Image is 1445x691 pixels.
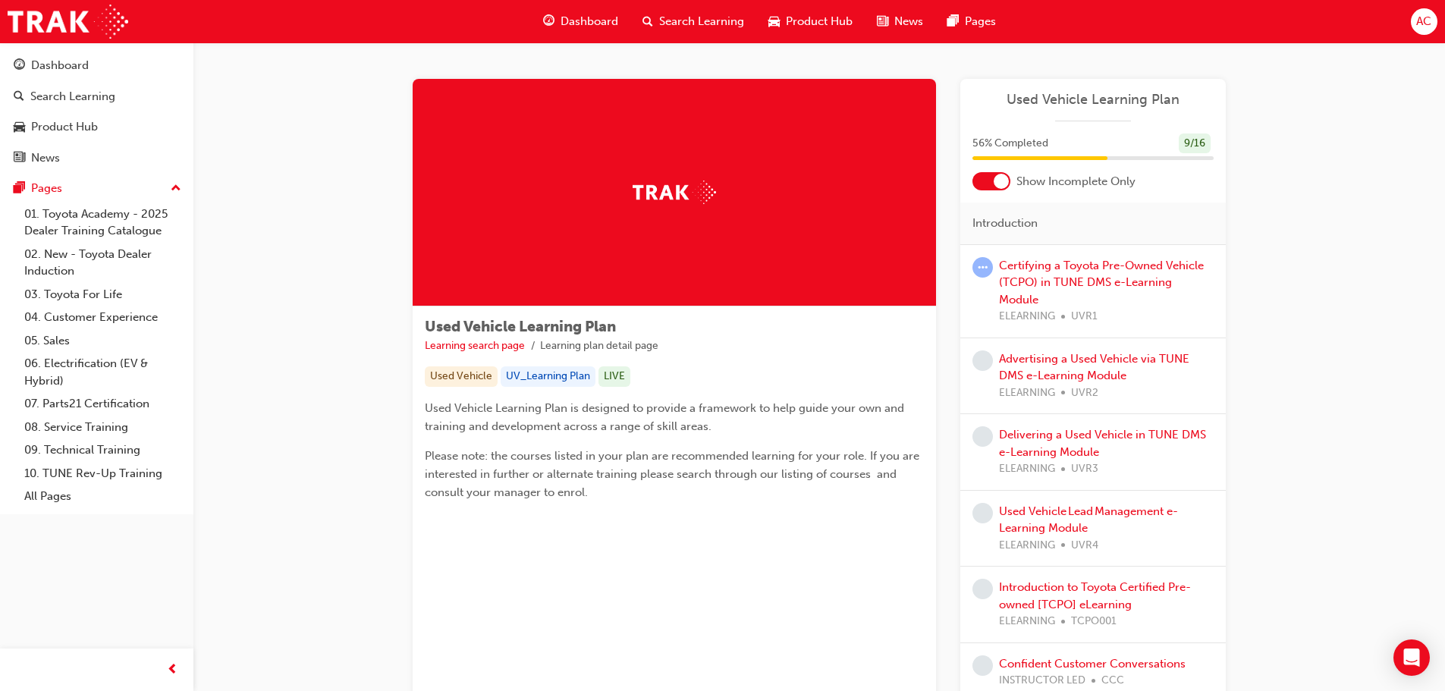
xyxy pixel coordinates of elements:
[999,613,1055,630] span: ELEARNING
[425,318,616,335] span: Used Vehicle Learning Plan
[540,338,658,355] li: Learning plan detail page
[1411,8,1437,35] button: AC
[425,401,907,433] span: Used Vehicle Learning Plan is designed to provide a framework to help guide your own and training...
[6,113,187,141] a: Product Hub
[999,385,1055,402] span: ELEARNING
[947,12,959,31] span: pages-icon
[865,6,935,37] a: news-iconNews
[167,661,178,680] span: prev-icon
[972,135,1048,152] span: 56 % Completed
[1071,613,1117,630] span: TCPO001
[972,91,1214,108] a: Used Vehicle Learning Plan
[171,179,181,199] span: up-icon
[18,283,187,306] a: 03. Toyota For Life
[14,152,25,165] span: news-icon
[1071,308,1098,325] span: UVR1
[18,203,187,243] a: 01. Toyota Academy - 2025 Dealer Training Catalogue
[14,182,25,196] span: pages-icon
[999,537,1055,554] span: ELEARNING
[31,57,89,74] div: Dashboard
[561,13,618,30] span: Dashboard
[1101,672,1124,689] span: CCC
[768,12,780,31] span: car-icon
[1416,13,1431,30] span: AC
[6,174,187,203] button: Pages
[1393,639,1430,676] div: Open Intercom Messenger
[14,59,25,73] span: guage-icon
[999,580,1191,611] a: Introduction to Toyota Certified Pre-owned [TCPO] eLearning
[630,6,756,37] a: search-iconSearch Learning
[14,90,24,104] span: search-icon
[999,428,1206,459] a: Delivering a Used Vehicle in TUNE DMS e-Learning Module
[531,6,630,37] a: guage-iconDashboard
[999,308,1055,325] span: ELEARNING
[18,392,187,416] a: 07. Parts21 Certification
[633,181,716,204] img: Trak
[598,366,630,387] div: LIVE
[894,13,923,30] span: News
[1071,537,1098,554] span: UVR4
[18,243,187,283] a: 02. New - Toyota Dealer Induction
[31,149,60,167] div: News
[6,52,187,80] a: Dashboard
[18,416,187,439] a: 08. Service Training
[1071,460,1098,478] span: UVR3
[999,672,1085,689] span: INSTRUCTOR LED
[999,657,1186,671] a: Confident Customer Conversations
[14,121,25,134] span: car-icon
[999,259,1204,306] a: Certifying a Toyota Pre-Owned Vehicle (TCPO) in TUNE DMS e-Learning Module
[18,306,187,329] a: 04. Customer Experience
[18,438,187,462] a: 09. Technical Training
[972,579,993,599] span: learningRecordVerb_NONE-icon
[18,485,187,508] a: All Pages
[6,49,187,174] button: DashboardSearch LearningProduct HubNews
[972,350,993,371] span: learningRecordVerb_NONE-icon
[935,6,1008,37] a: pages-iconPages
[642,12,653,31] span: search-icon
[18,329,187,353] a: 05. Sales
[543,12,554,31] span: guage-icon
[965,13,996,30] span: Pages
[877,12,888,31] span: news-icon
[999,352,1189,383] a: Advertising a Used Vehicle via TUNE DMS e-Learning Module
[972,257,993,278] span: learningRecordVerb_ATTEMPT-icon
[30,88,115,105] div: Search Learning
[972,215,1038,232] span: Introduction
[425,366,498,387] div: Used Vehicle
[18,462,187,485] a: 10. TUNE Rev-Up Training
[1016,173,1136,190] span: Show Incomplete Only
[1071,385,1098,402] span: UVR2
[31,118,98,136] div: Product Hub
[31,180,62,197] div: Pages
[1179,133,1211,154] div: 9 / 16
[972,655,993,676] span: learningRecordVerb_NONE-icon
[999,460,1055,478] span: ELEARNING
[425,449,922,499] span: Please note: the courses listed in your plan are recommended learning for your role. If you are i...
[999,504,1178,536] a: Used Vehicle Lead Management e-Learning Module
[756,6,865,37] a: car-iconProduct Hub
[972,426,993,447] span: learningRecordVerb_NONE-icon
[6,83,187,111] a: Search Learning
[786,13,853,30] span: Product Hub
[8,5,128,39] img: Trak
[6,144,187,172] a: News
[501,366,595,387] div: UV_Learning Plan
[972,503,993,523] span: learningRecordVerb_NONE-icon
[18,352,187,392] a: 06. Electrification (EV & Hybrid)
[659,13,744,30] span: Search Learning
[425,339,525,352] a: Learning search page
